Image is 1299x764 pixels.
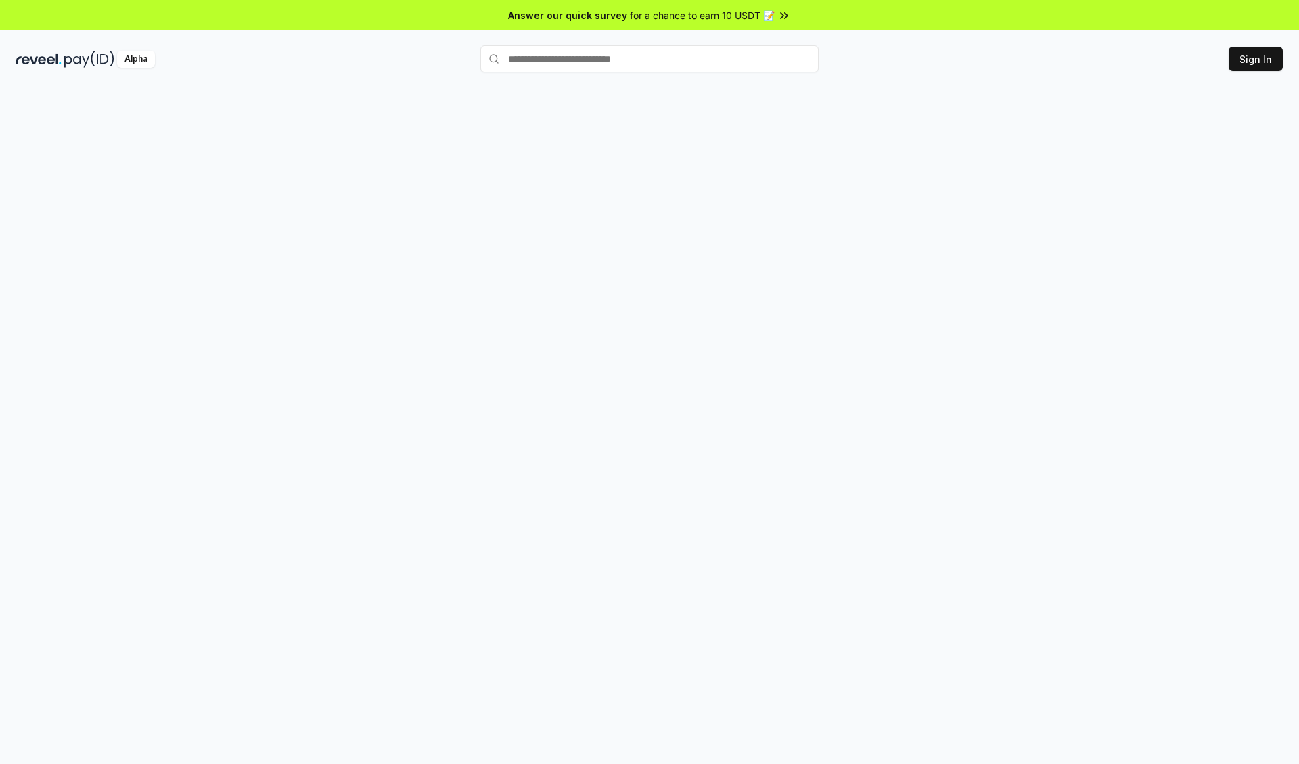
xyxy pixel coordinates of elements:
button: Sign In [1229,47,1283,71]
img: pay_id [64,51,114,68]
div: Alpha [117,51,155,68]
img: reveel_dark [16,51,62,68]
span: Answer our quick survey [508,8,627,22]
span: for a chance to earn 10 USDT 📝 [630,8,775,22]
